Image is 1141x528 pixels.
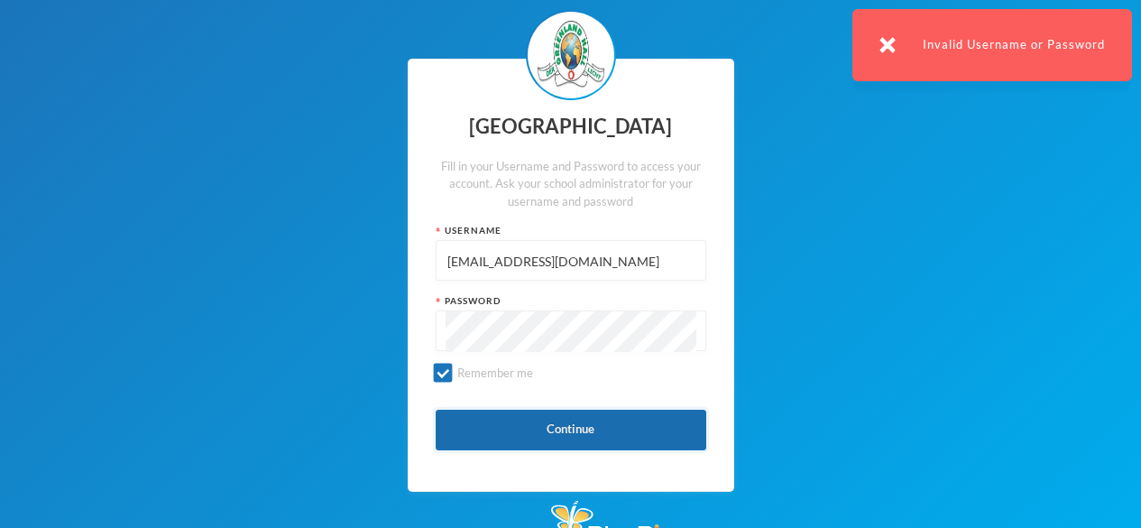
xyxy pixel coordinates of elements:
[436,294,706,308] div: Password
[852,9,1132,81] div: Invalid Username or Password
[450,366,540,380] span: Remember me
[436,224,706,237] div: Username
[436,109,706,144] div: [GEOGRAPHIC_DATA]
[436,158,706,211] div: Fill in your Username and Password to access your account. Ask your school administrator for your...
[436,410,706,450] button: Continue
